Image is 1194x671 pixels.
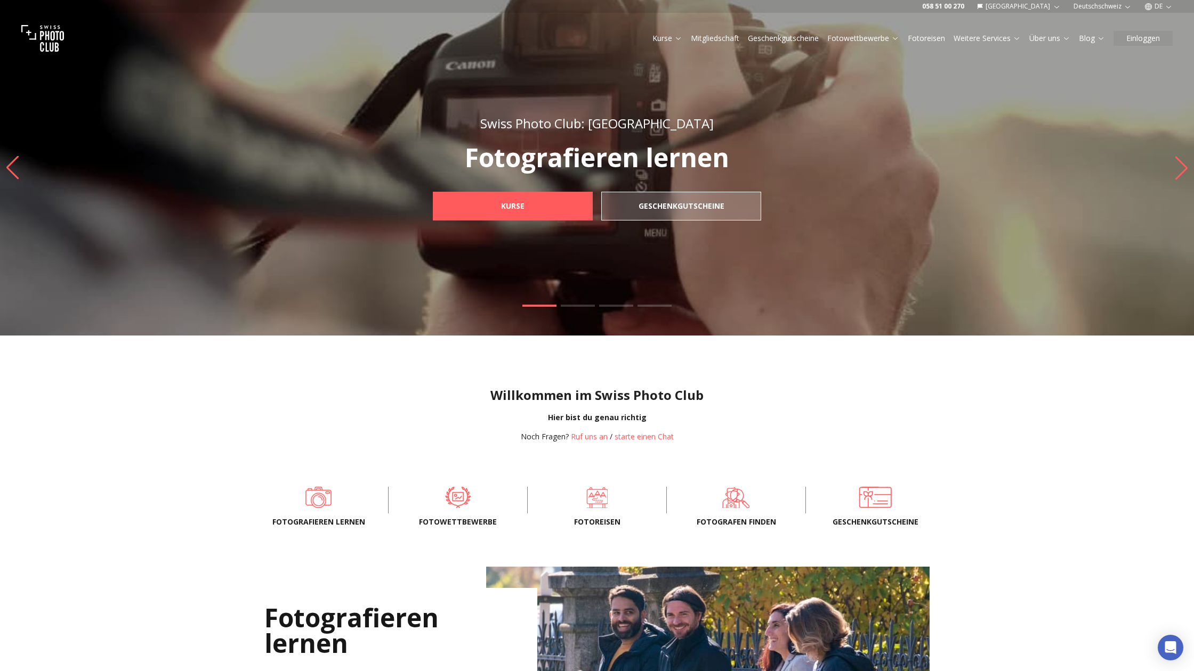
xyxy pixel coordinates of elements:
a: Kurse [433,192,593,220]
button: Kurse [648,31,687,46]
a: Über uns [1029,33,1070,44]
a: Fotoreisen [908,33,945,44]
a: Geschenkgutscheine [823,487,927,508]
div: Hier bist du genau richtig [9,412,1185,423]
p: Fotografieren lernen [409,145,785,170]
a: Ruf uns an [571,431,608,441]
div: / [521,431,674,442]
button: starte einen Chat [615,431,674,442]
a: Blog [1079,33,1105,44]
div: Open Intercom Messenger [1158,635,1183,660]
button: Geschenkgutscheine [744,31,823,46]
a: Fotografieren lernen [267,487,371,508]
b: Kurse [501,201,525,211]
button: Weitere Services [949,31,1025,46]
span: Noch Fragen? [521,431,569,441]
a: Weitere Services [954,33,1021,44]
h1: Willkommen im Swiss Photo Club [9,387,1185,404]
a: Fotowettbewerbe [406,487,510,508]
button: Blog [1075,31,1109,46]
button: Über uns [1025,31,1075,46]
span: Fotoreisen [545,517,649,527]
a: Kurse [652,33,682,44]
a: Geschenkgutscheine [601,192,761,220]
a: Fotoreisen [545,487,649,508]
button: Mitgliedschaft [687,31,744,46]
button: Fotoreisen [903,31,949,46]
a: 058 51 00 270 [922,2,964,11]
b: Geschenkgutscheine [639,201,724,211]
a: Mitgliedschaft [691,33,739,44]
span: Swiss Photo Club: [GEOGRAPHIC_DATA] [480,114,714,132]
button: Einloggen [1114,31,1173,46]
a: Geschenkgutscheine [748,33,819,44]
img: Swiss photo club [21,17,64,60]
a: Fotografen finden [684,487,788,508]
span: Fotowettbewerbe [406,517,510,527]
span: Fotografen finden [684,517,788,527]
a: Fotowettbewerbe [827,33,899,44]
button: Fotowettbewerbe [823,31,903,46]
span: Fotografieren lernen [267,517,371,527]
span: Geschenkgutscheine [823,517,927,527]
